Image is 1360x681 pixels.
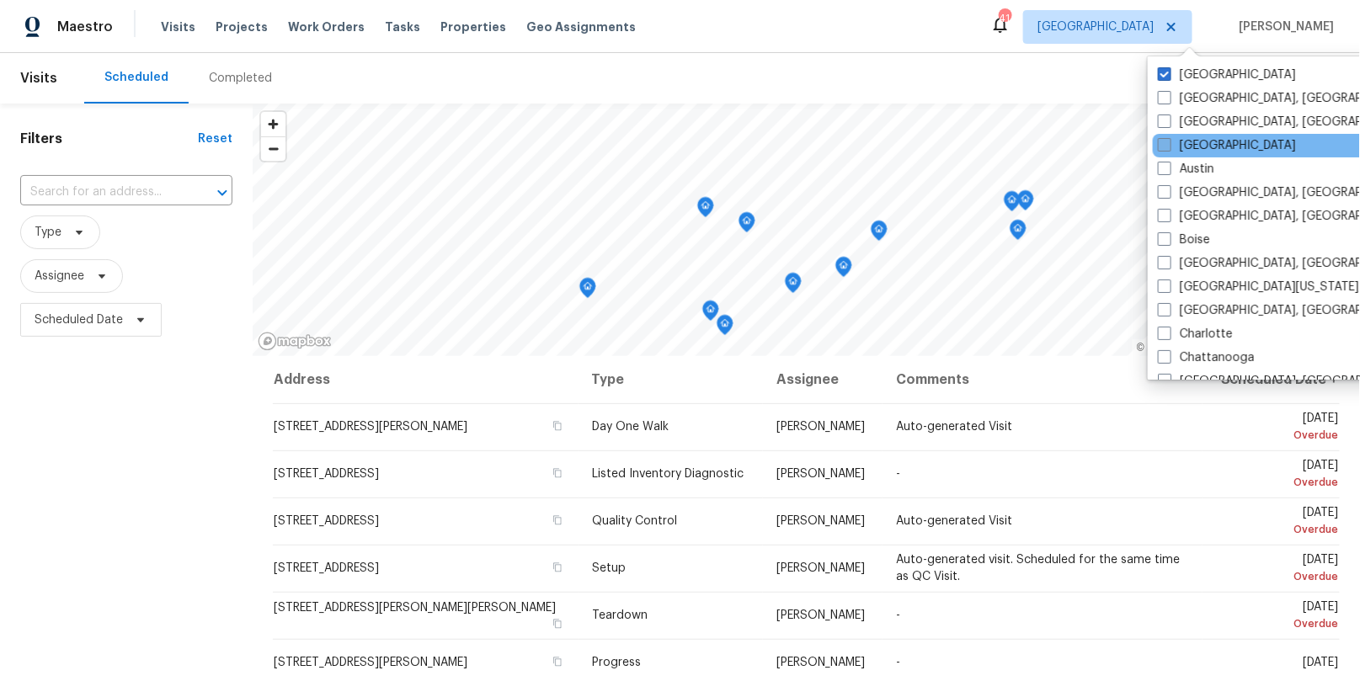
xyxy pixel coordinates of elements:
div: Map marker [702,301,719,327]
a: Mapbox homepage [258,332,332,351]
span: - [896,468,900,480]
button: Copy Address [550,616,565,631]
span: Visits [161,19,195,35]
div: Map marker [697,197,714,223]
th: Comments [883,356,1203,403]
div: Reset [198,130,232,147]
span: [STREET_ADDRESS][PERSON_NAME] [274,657,467,668]
div: Map marker [717,315,733,341]
th: Scheduled Date ↑ [1203,356,1340,403]
label: [GEOGRAPHIC_DATA] [1158,67,1296,83]
div: Map marker [579,278,596,304]
h1: Filters [20,130,198,147]
div: Map marker [835,257,852,283]
span: Quality Control [592,515,677,527]
div: Map marker [1010,220,1027,246]
button: Zoom in [261,112,285,136]
span: Type [35,224,61,241]
button: Copy Address [550,560,565,575]
div: 41 [999,10,1011,27]
span: Auto-generated Visit [896,421,1012,433]
div: Map marker [1017,190,1034,216]
span: [STREET_ADDRESS] [274,562,379,574]
span: Zoom out [261,137,285,161]
label: Boise [1158,231,1210,248]
a: Mapbox [1137,342,1183,354]
span: Teardown [592,609,648,621]
span: [DATE] [1216,507,1339,538]
span: [PERSON_NAME] [776,562,865,574]
span: Visits [20,60,57,97]
label: Austin [1158,161,1214,178]
div: Completed [209,70,272,87]
span: Auto-generated visit. Scheduled for the same time as QC Visit. [896,554,1180,583]
span: [STREET_ADDRESS][PERSON_NAME] [274,421,467,433]
div: Scheduled [104,69,168,86]
span: [STREET_ADDRESS] [274,515,379,527]
th: Type [579,356,764,403]
span: [DATE] [1216,412,1339,444]
span: [DATE] [1216,601,1339,632]
label: Charlotte [1158,326,1233,343]
span: - [896,657,900,668]
span: Progress [592,657,641,668]
div: Map marker [785,273,802,299]
input: Search for an address... [20,179,185,205]
label: Chattanooga [1158,349,1255,366]
span: - [896,609,900,621]
th: Address [273,356,579,403]
span: Day One Walk [592,421,669,433]
span: [PERSON_NAME] [776,468,865,480]
span: [DATE] [1216,460,1339,491]
span: Geo Assignments [526,19,636,35]
button: Copy Address [550,513,565,528]
span: [STREET_ADDRESS][PERSON_NAME][PERSON_NAME] [274,602,556,614]
span: [DATE] [1304,657,1339,668]
span: Projects [216,19,268,35]
div: Overdue [1216,474,1339,491]
th: Assignee [763,356,883,403]
span: [PERSON_NAME] [776,609,865,621]
span: [PERSON_NAME] [1233,19,1335,35]
div: Overdue [1216,568,1339,585]
span: Properties [440,19,506,35]
button: Copy Address [550,466,565,481]
span: [GEOGRAPHIC_DATA] [1037,19,1154,35]
div: Overdue [1216,615,1339,632]
span: Tasks [385,21,420,33]
span: Listed Inventory Diagnostic [592,468,744,480]
label: [GEOGRAPHIC_DATA] [1158,137,1296,154]
span: [PERSON_NAME] [776,657,865,668]
div: Overdue [1216,521,1339,538]
span: Scheduled Date [35,311,123,328]
span: Auto-generated Visit [896,515,1012,527]
span: [PERSON_NAME] [776,421,865,433]
div: Map marker [1004,191,1021,217]
button: Zoom out [261,136,285,161]
div: Map marker [871,221,888,247]
span: [STREET_ADDRESS] [274,468,379,480]
span: [DATE] [1216,554,1339,585]
span: [PERSON_NAME] [776,515,865,527]
div: Overdue [1216,427,1339,444]
span: Work Orders [288,19,365,35]
button: Copy Address [550,654,565,669]
span: Setup [592,562,626,574]
div: Map marker [739,212,755,238]
span: Assignee [35,268,84,285]
button: Copy Address [550,418,565,434]
button: Open [211,181,234,205]
span: Maestro [57,19,113,35]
